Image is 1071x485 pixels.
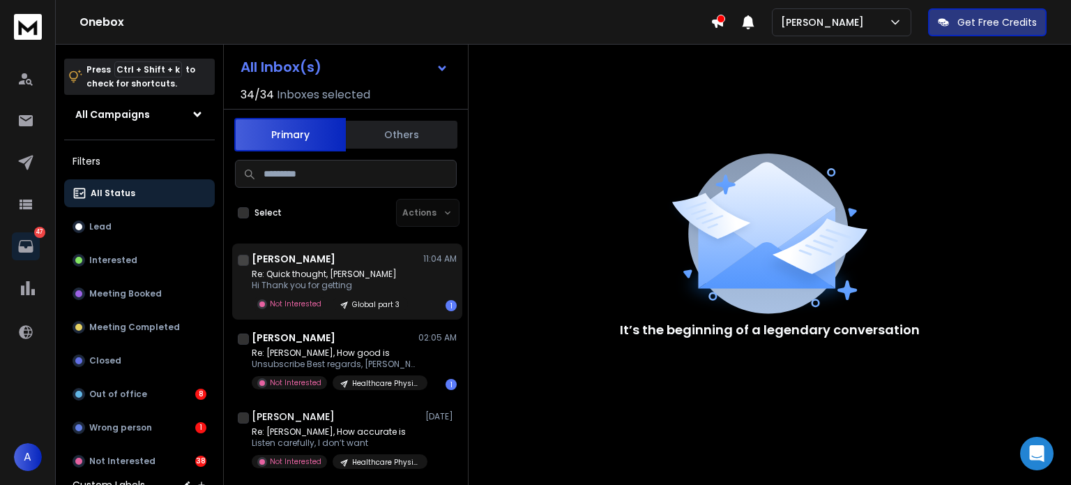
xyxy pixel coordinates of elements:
button: All Campaigns [64,100,215,128]
h1: All Campaigns [75,107,150,121]
p: [DATE] [425,411,457,422]
p: Out of office [89,389,147,400]
button: Get Free Credits [928,8,1047,36]
button: Interested [64,246,215,274]
h1: [PERSON_NAME] [252,252,335,266]
button: Wrong person1 [64,414,215,442]
div: 1 [446,300,457,311]
button: All Inbox(s) [229,53,459,81]
p: Unsubscribe Best regards, [PERSON_NAME] [252,359,419,370]
h1: All Inbox(s) [241,60,321,74]
p: Get Free Credits [957,15,1037,29]
button: Out of office8 [64,380,215,408]
button: Not Interested38 [64,447,215,475]
img: logo [14,14,42,40]
label: Select [255,207,282,218]
p: Re: [PERSON_NAME], How accurate is [252,426,419,438]
p: Re: Quick thought, [PERSON_NAME] [252,269,408,280]
p: [PERSON_NAME] [781,15,869,29]
p: 47 [34,227,45,238]
h1: [PERSON_NAME] [252,331,335,345]
div: 8 [195,389,206,400]
button: Meeting Completed [64,313,215,341]
p: Press to check for shortcuts. [86,63,195,91]
p: Wrong person [89,422,152,433]
span: Ctrl + Shift + k [114,61,182,77]
p: Not Interested [270,378,321,388]
div: 1 [446,379,457,390]
a: 47 [12,232,40,260]
p: Global part 3 [352,299,400,310]
p: 11:04 AM [423,253,457,264]
h1: Onebox [79,14,711,31]
div: 1 [195,422,206,433]
p: Not Interested [89,456,155,467]
button: Primary [234,118,346,151]
p: Healthcare Physicians Lists [352,457,419,468]
p: Meeting Booked [89,288,162,299]
button: Closed [64,347,215,375]
p: Healthcare Physicians Lists [352,378,419,389]
button: A [14,443,42,471]
p: Interested [89,255,137,266]
p: Listen carefully, I don’t want [252,438,419,449]
h1: [PERSON_NAME] [252,410,335,424]
h3: Filters [64,151,215,171]
p: Closed [89,355,121,366]
div: Open Intercom Messenger [1020,437,1054,470]
h3: Inboxes selected [277,87,370,103]
button: Meeting Booked [64,280,215,308]
button: Others [346,119,457,150]
p: Meeting Completed [89,322,180,333]
div: 38 [195,456,206,467]
p: Re: [PERSON_NAME], How good is [252,348,419,359]
button: Lead [64,213,215,241]
p: 02:05 AM [418,332,457,343]
p: Lead [89,221,112,232]
p: All Status [91,188,135,199]
button: All Status [64,179,215,207]
p: It’s the beginning of a legendary conversation [620,320,920,340]
p: Hi Thank you for getting [252,280,408,291]
span: 34 / 34 [241,87,274,103]
p: Not Interested [270,456,321,467]
p: Not Interested [270,299,321,309]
